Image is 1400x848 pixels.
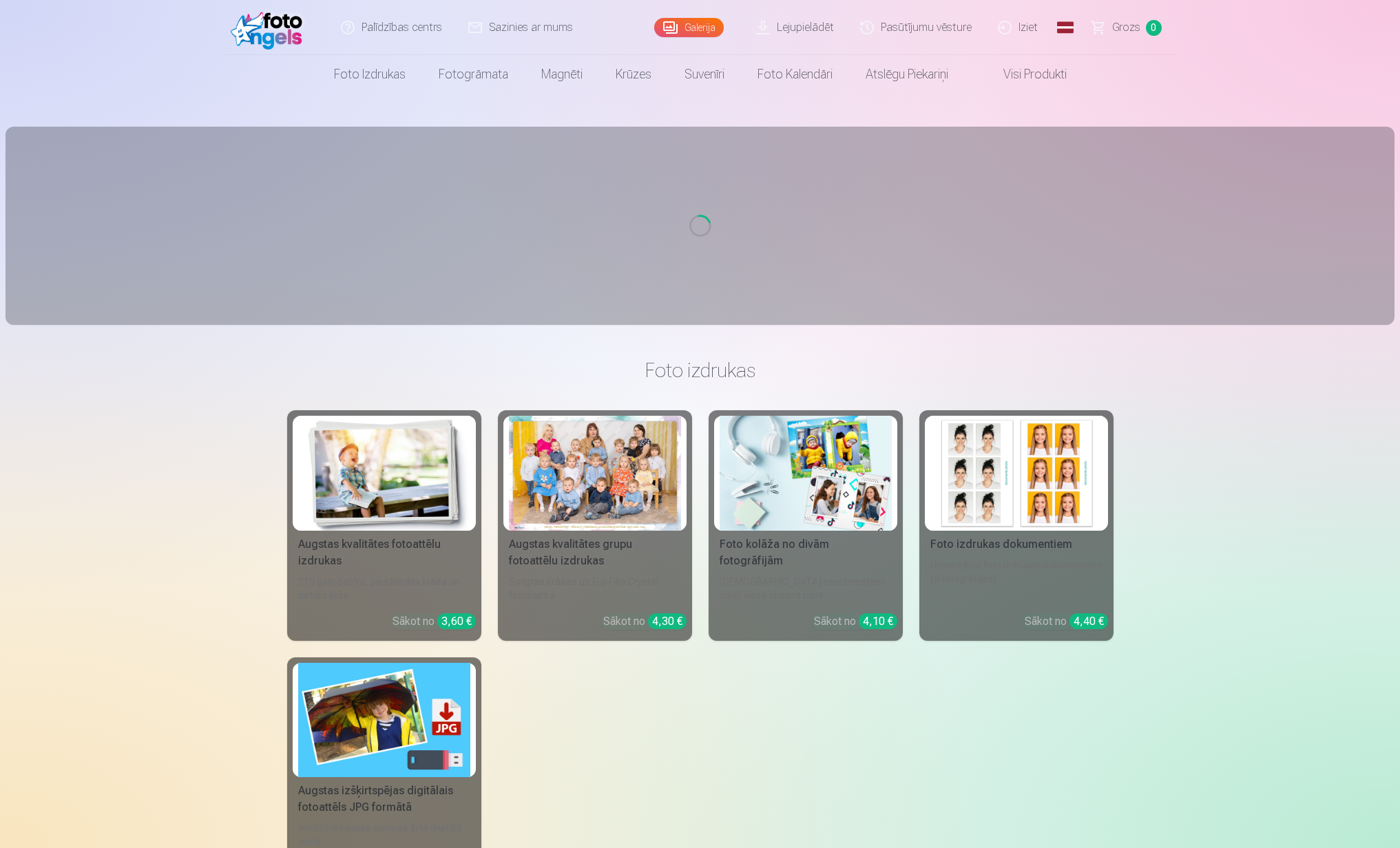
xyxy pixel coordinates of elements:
[503,536,687,569] div: Augstas kvalitātes grupu fotoattēlu izdrukas
[648,613,687,629] div: 4,30 €
[422,55,525,94] a: Fotogrāmata
[930,416,1103,531] img: Foto izdrukas dokumentiem
[293,783,476,816] div: Augstas izšķirtspējas digitālais fotoattēls JPG formātā
[287,410,481,641] a: Augstas kvalitātes fotoattēlu izdrukasAugstas kvalitātes fotoattēlu izdrukas210 gsm papīrs, piesā...
[925,558,1108,602] div: Universālas foto izdrukas dokumentiem (6 fotogrāfijas)
[298,663,470,778] img: Augstas izšķirtspējas digitālais fotoattēls JPG formātā
[849,55,965,94] a: Atslēgu piekariņi
[1069,613,1108,629] div: 4,40 €
[298,358,1103,383] h3: Foto izdrukas
[231,6,310,50] img: /fa1
[1146,20,1162,36] span: 0
[1025,613,1108,630] div: Sākot no
[741,55,849,94] a: Foto kalendāri
[654,18,724,37] a: Galerija
[599,55,668,94] a: Krūzes
[1112,19,1140,36] span: Grozs
[814,613,897,630] div: Sākot no
[503,575,687,602] div: Spilgtas krāsas uz Fuji Film Crystal fotopapīra
[919,410,1114,641] a: Foto izdrukas dokumentiemFoto izdrukas dokumentiemUniversālas foto izdrukas dokumentiem (6 fotogr...
[525,55,599,94] a: Magnēti
[498,410,692,641] a: Augstas kvalitātes grupu fotoattēlu izdrukasSpilgtas krāsas uz Fuji Film Crystal fotopapīraSākot ...
[293,536,476,569] div: Augstas kvalitātes fotoattēlu izdrukas
[668,55,741,94] a: Suvenīri
[603,613,687,630] div: Sākot no
[437,613,476,629] div: 3,60 €
[720,416,892,531] img: Foto kolāža no divām fotogrāfijām
[393,613,476,630] div: Sākot no
[317,55,422,94] a: Foto izdrukas
[859,613,897,629] div: 4,10 €
[293,575,476,602] div: 210 gsm papīrs, piesātināta krāsa un detalizācija
[965,55,1083,94] a: Visi produkti
[714,536,897,569] div: Foto kolāža no divām fotogrāfijām
[298,416,470,531] img: Augstas kvalitātes fotoattēlu izdrukas
[714,575,897,602] div: [DEMOGRAPHIC_DATA] neaizmirstami mirkļi vienā skaistā bildē
[925,536,1108,553] div: Foto izdrukas dokumentiem
[709,410,903,641] a: Foto kolāža no divām fotogrāfijāmFoto kolāža no divām fotogrāfijām[DEMOGRAPHIC_DATA] neaizmirstam...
